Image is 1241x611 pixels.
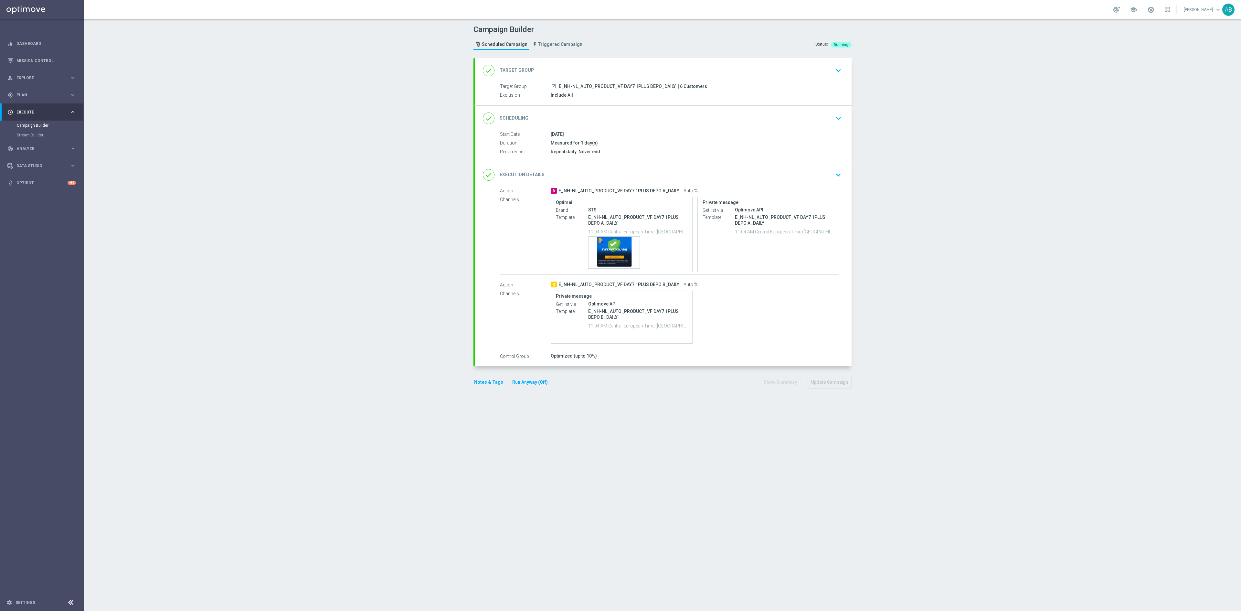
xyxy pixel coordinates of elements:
span: Auto % [684,188,698,194]
div: Analyze [7,146,70,152]
h1: Campaign Builder [473,25,586,34]
button: keyboard_arrow_down [833,169,844,181]
i: track_changes [7,146,13,152]
label: Template [556,214,588,220]
button: keyboard_arrow_down [833,64,844,77]
div: Plan [7,92,70,98]
div: done Scheduling keyboard_arrow_down [483,112,844,124]
i: lightbulb [7,180,13,186]
a: Settings [16,601,35,605]
i: play_circle_outline [7,109,13,115]
i: done [483,169,494,181]
span: Data Studio [16,164,70,168]
div: Optibot [7,174,76,191]
div: +10 [68,181,76,185]
label: Target Group [500,84,551,90]
span: E_NH-NL_AUTO_PRODUCT_VF DAY7 1PLUS DEPO B_DAILY [558,282,679,288]
i: keyboard_arrow_right [70,145,76,152]
div: Measured for 1 day(s) [551,140,839,146]
label: Channels [500,291,551,296]
label: Control Group [500,353,551,359]
i: gps_fixed [7,92,13,98]
div: Status: [815,42,828,48]
div: Include All [551,92,839,98]
div: Data Studio [7,163,70,169]
div: Mission Control [7,52,76,69]
label: Action [500,188,551,194]
a: Dashboard [16,35,76,52]
span: school [1130,6,1137,13]
i: keyboard_arrow_right [70,109,76,115]
h2: Scheduling [500,115,528,121]
div: done Target Group keyboard_arrow_down [483,64,844,77]
label: Get list via [556,301,588,307]
label: Brand [556,207,588,213]
p: E_NH-NL_AUTO_PRODUCT_VF DAY7 1PLUS DEPO B_DAILY [588,308,687,320]
p: 11:04 AM Central European Time ([GEOGRAPHIC_DATA]) (UTC +02:00) [588,322,687,329]
div: play_circle_outline Execute keyboard_arrow_right [7,110,76,115]
button: Update Campaign [808,376,852,389]
a: Campaign Builder [17,123,67,128]
p: 11:04 AM Central European Time ([GEOGRAPHIC_DATA]) (UTC +02:00) [588,228,687,235]
span: E_NH-NL_AUTO_PRODUCT_VF DAY7 1PLUS DEPO_DAILY [559,84,676,90]
span: Running [834,43,848,47]
label: Private message [556,294,687,299]
i: keyboard_arrow_down [833,113,843,123]
i: launch [551,84,556,89]
span: Triggered Campaign [538,42,582,47]
label: Exclusion [500,92,551,98]
button: Data Studio keyboard_arrow_right [7,163,76,168]
label: Template [703,214,735,220]
label: Action [500,282,551,288]
span: B [551,282,557,287]
i: settings [6,600,12,606]
a: Triggered Campaign [531,39,584,50]
div: Execute [7,109,70,115]
span: Execute [16,110,70,114]
a: Stream Builder [17,133,67,138]
p: E_NH-NL_AUTO_PRODUCT_VF DAY7 1PLUS DEPO A_DAILY [735,214,834,226]
a: Optibot [16,174,68,191]
div: Optimized (up to 10%) [551,353,839,359]
span: A [551,188,557,194]
i: keyboard_arrow_down [833,66,843,75]
button: Run Anyway (Off) [512,378,548,386]
div: Explore [7,75,70,81]
button: keyboard_arrow_down [833,112,844,124]
i: keyboard_arrow_right [70,163,76,169]
button: track_changes Analyze keyboard_arrow_right [7,146,76,151]
a: [PERSON_NAME]keyboard_arrow_down [1183,5,1222,15]
span: | 6 Customers [678,84,707,90]
button: person_search Explore keyboard_arrow_right [7,75,76,80]
label: Start Date [500,132,551,137]
label: Get list via [703,207,735,213]
div: Mission Control [7,58,76,63]
h2: Target Group [500,67,534,73]
label: Template [556,308,588,314]
div: Repeat daily. Never end [551,148,839,155]
div: Campaign Builder [17,121,83,130]
button: Notes & Tags [473,378,504,386]
button: lightbulb Optibot +10 [7,180,76,186]
span: Auto % [684,282,698,288]
colored-tag: Running [831,42,852,47]
label: Private message [703,200,834,205]
i: keyboard_arrow_down [833,170,843,180]
button: gps_fixed Plan keyboard_arrow_right [7,92,76,98]
label: Duration [500,140,551,146]
i: done [483,113,494,124]
span: Explore [16,76,70,80]
label: Optimail [556,200,687,205]
div: Optimove API [588,301,687,307]
button: equalizer Dashboard [7,41,76,46]
span: Analyze [16,147,70,151]
span: Plan [16,93,70,97]
div: AB [1222,4,1235,16]
div: Optimove API [735,207,834,213]
i: done [483,65,494,76]
a: Scheduled Campaign [473,39,529,50]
